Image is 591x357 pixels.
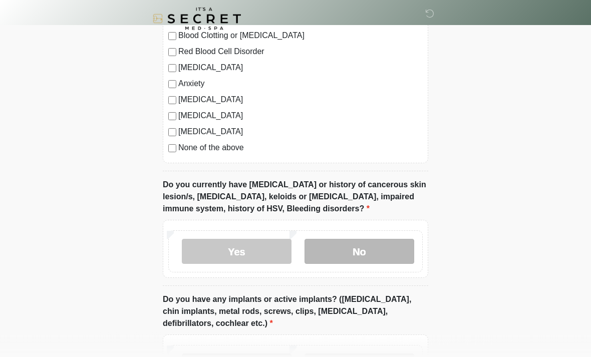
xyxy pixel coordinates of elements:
label: Do you have any implants or active implants? ([MEDICAL_DATA], chin implants, metal rods, screws, ... [163,294,428,330]
input: [MEDICAL_DATA] [168,129,176,137]
label: Yes [182,239,291,264]
input: Anxiety [168,81,176,89]
label: [MEDICAL_DATA] [178,110,423,122]
input: [MEDICAL_DATA] [168,113,176,121]
input: Red Blood Cell Disorder [168,49,176,57]
label: No [305,239,414,264]
input: [MEDICAL_DATA] [168,97,176,105]
label: [MEDICAL_DATA] [178,62,423,74]
label: [MEDICAL_DATA] [178,94,423,106]
img: It's A Secret Med Spa Logo [153,8,241,30]
label: Do you currently have [MEDICAL_DATA] or history of cancerous skin lesion/s, [MEDICAL_DATA], keloi... [163,179,428,215]
label: None of the above [178,142,423,154]
input: None of the above [168,145,176,153]
input: [MEDICAL_DATA] [168,65,176,73]
label: Red Blood Cell Disorder [178,46,423,58]
label: Anxiety [178,78,423,90]
label: [MEDICAL_DATA] [178,126,423,138]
